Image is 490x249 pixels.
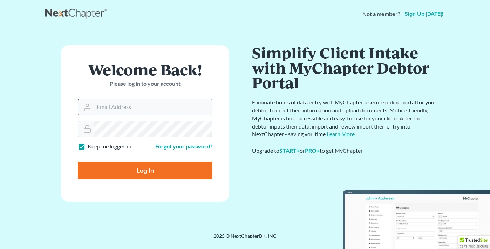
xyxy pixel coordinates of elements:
[252,45,438,90] h1: Simplify Client Intake with MyChapter Debtor Portal
[252,98,438,138] p: Eliminate hours of data entry with MyChapter, a secure online portal for your debtor to input the...
[88,143,131,151] label: Keep me logged in
[327,131,355,137] a: Learn More
[78,162,212,179] input: Log In
[362,10,400,18] strong: Not a member?
[94,99,212,115] input: Email Address
[155,143,212,150] a: Forgot your password?
[45,233,445,245] div: 2025 © NextChapterBK, INC
[403,11,445,17] a: Sign up [DATE]!
[305,147,320,154] a: PRO+
[252,147,438,155] div: Upgrade to or to get MyChapter
[78,80,212,88] p: Please log in to your account
[279,147,300,154] a: START+
[458,236,490,249] div: TrustedSite Certified
[78,62,212,77] h1: Welcome Back!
